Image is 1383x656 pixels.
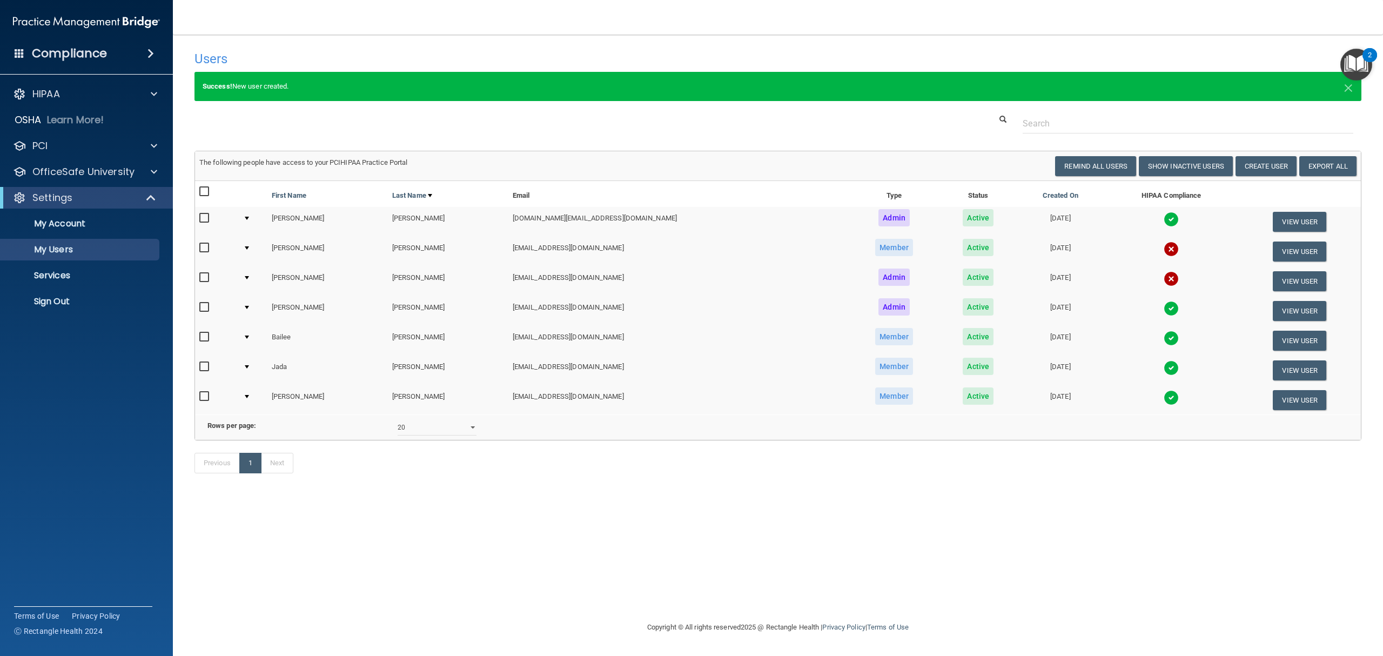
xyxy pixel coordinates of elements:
[1344,80,1353,93] button: Close
[1164,301,1179,316] img: tick.e7d51cea.svg
[1139,156,1233,176] button: Show Inactive Users
[1017,385,1104,414] td: [DATE]
[267,237,388,266] td: [PERSON_NAME]
[508,356,849,385] td: [EMAIL_ADDRESS][DOMAIN_NAME]
[13,191,157,204] a: Settings
[15,113,42,126] p: OSHA
[963,387,993,405] span: Active
[963,328,993,345] span: Active
[1164,271,1179,286] img: cross.ca9f0e7f.svg
[1017,207,1104,237] td: [DATE]
[13,88,157,101] a: HIPAA
[939,181,1017,207] th: Status
[267,326,388,356] td: Bailee
[272,189,306,202] a: First Name
[963,209,993,226] span: Active
[1043,189,1078,202] a: Created On
[1273,242,1326,262] button: View User
[1340,49,1372,81] button: Open Resource Center, 2 new notifications
[199,158,408,166] span: The following people have access to your PCIHIPAA Practice Portal
[7,270,155,281] p: Services
[1017,356,1104,385] td: [DATE]
[267,296,388,326] td: [PERSON_NAME]
[32,191,72,204] p: Settings
[7,244,155,255] p: My Users
[239,453,261,473] a: 1
[508,237,849,266] td: [EMAIL_ADDRESS][DOMAIN_NAME]
[822,623,865,631] a: Privacy Policy
[13,165,157,178] a: OfficeSafe University
[581,610,975,645] div: Copyright © All rights reserved 2025 @ Rectangle Health | |
[1023,113,1353,133] input: Search
[32,139,48,152] p: PCI
[388,356,508,385] td: [PERSON_NAME]
[1164,360,1179,376] img: tick.e7d51cea.svg
[392,189,432,202] a: Last Name
[1273,390,1326,410] button: View User
[1017,237,1104,266] td: [DATE]
[13,11,160,33] img: PMB logo
[14,611,59,621] a: Terms of Use
[1273,360,1326,380] button: View User
[14,626,103,637] span: Ⓒ Rectangle Health 2024
[878,269,910,286] span: Admin
[508,296,849,326] td: [EMAIL_ADDRESS][DOMAIN_NAME]
[194,52,869,66] h4: Users
[875,328,913,345] span: Member
[1273,301,1326,321] button: View User
[508,326,849,356] td: [EMAIL_ADDRESS][DOMAIN_NAME]
[388,296,508,326] td: [PERSON_NAME]
[7,218,155,229] p: My Account
[388,207,508,237] td: [PERSON_NAME]
[261,453,293,473] a: Next
[1017,266,1104,296] td: [DATE]
[32,88,60,101] p: HIPAA
[875,358,913,375] span: Member
[267,266,388,296] td: [PERSON_NAME]
[194,72,1361,101] div: New user created.
[388,237,508,266] td: [PERSON_NAME]
[508,266,849,296] td: [EMAIL_ADDRESS][DOMAIN_NAME]
[1164,390,1179,405] img: tick.e7d51cea.svg
[1017,326,1104,356] td: [DATE]
[963,269,993,286] span: Active
[267,207,388,237] td: [PERSON_NAME]
[963,358,993,375] span: Active
[1236,156,1297,176] button: Create User
[1368,55,1372,69] div: 2
[1164,242,1179,257] img: cross.ca9f0e7f.svg
[1344,76,1353,97] span: ×
[508,385,849,414] td: [EMAIL_ADDRESS][DOMAIN_NAME]
[32,46,107,61] h4: Compliance
[207,421,256,430] b: Rows per page:
[1273,271,1326,291] button: View User
[1164,331,1179,346] img: tick.e7d51cea.svg
[1164,212,1179,227] img: tick.e7d51cea.svg
[1299,156,1357,176] a: Export All
[875,239,913,256] span: Member
[849,181,939,207] th: Type
[1273,331,1326,351] button: View User
[878,209,910,226] span: Admin
[508,181,849,207] th: Email
[867,623,909,631] a: Terms of Use
[963,239,993,256] span: Active
[388,266,508,296] td: [PERSON_NAME]
[7,296,155,307] p: Sign Out
[1017,296,1104,326] td: [DATE]
[875,387,913,405] span: Member
[1055,156,1136,176] button: Remind All Users
[388,326,508,356] td: [PERSON_NAME]
[1104,181,1239,207] th: HIPAA Compliance
[388,385,508,414] td: [PERSON_NAME]
[72,611,120,621] a: Privacy Policy
[267,356,388,385] td: Jada
[13,139,157,152] a: PCI
[32,165,135,178] p: OfficeSafe University
[963,298,993,316] span: Active
[508,207,849,237] td: [DOMAIN_NAME][EMAIL_ADDRESS][DOMAIN_NAME]
[267,385,388,414] td: [PERSON_NAME]
[203,82,232,90] strong: Success!
[878,298,910,316] span: Admin
[194,453,240,473] a: Previous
